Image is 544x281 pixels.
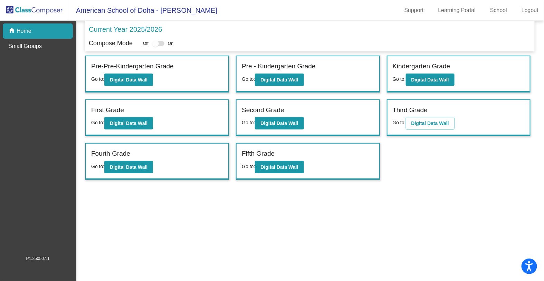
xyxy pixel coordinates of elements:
b: Digital Data Wall [110,120,147,126]
p: Compose Mode [89,39,133,48]
span: Go to: [393,76,406,82]
p: Home [17,27,31,35]
span: Go to: [242,76,255,82]
button: Digital Data Wall [104,161,153,173]
b: Digital Data Wall [260,120,298,126]
label: Third Grade [393,105,428,115]
label: Fourth Grade [91,149,130,159]
a: Logout [516,5,544,16]
label: Fifth Grade [242,149,275,159]
button: Digital Data Wall [255,161,304,173]
button: Digital Data Wall [255,117,304,129]
b: Digital Data Wall [260,77,298,83]
button: Digital Data Wall [406,74,455,86]
b: Digital Data Wall [260,164,298,170]
label: Pre-Pre-Kindergarten Grade [91,61,174,71]
span: American School of Doha - [PERSON_NAME] [69,5,217,16]
label: Second Grade [242,105,284,115]
a: Learning Portal [433,5,481,16]
b: Digital Data Wall [110,77,147,83]
b: Digital Data Wall [411,77,449,83]
p: Current Year 2025/2026 [89,24,162,35]
b: Digital Data Wall [110,164,147,170]
span: Go to: [91,120,104,125]
span: Off [143,40,149,47]
span: On [168,40,173,47]
label: Pre - Kindergarten Grade [242,61,315,71]
span: Go to: [393,120,406,125]
button: Digital Data Wall [104,74,153,86]
span: Go to: [91,164,104,169]
a: School [485,5,513,16]
label: Kindergarten Grade [393,61,450,71]
p: Small Groups [8,42,42,50]
span: Go to: [242,164,255,169]
span: Go to: [242,120,255,125]
button: Digital Data Wall [104,117,153,129]
button: Digital Data Wall [255,74,304,86]
button: Digital Data Wall [406,117,455,129]
span: Go to: [91,76,104,82]
label: First Grade [91,105,124,115]
b: Digital Data Wall [411,120,449,126]
a: Support [399,5,429,16]
mat-icon: home [8,27,17,35]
